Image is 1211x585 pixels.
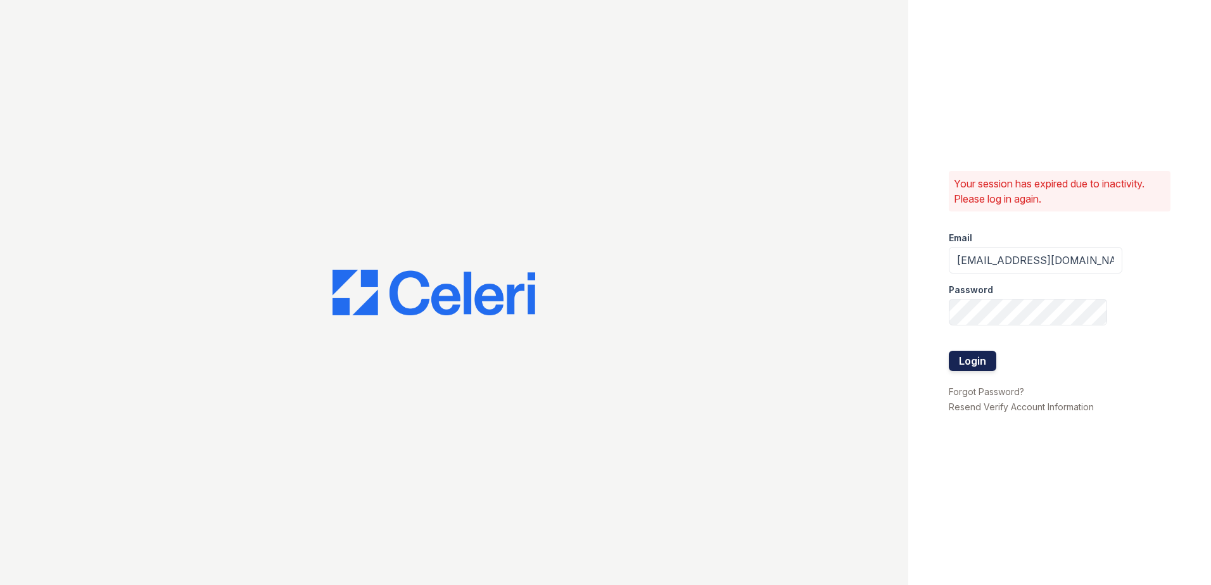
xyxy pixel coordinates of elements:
[949,351,996,371] button: Login
[949,284,993,296] label: Password
[949,232,972,244] label: Email
[949,401,1094,412] a: Resend Verify Account Information
[954,176,1165,206] p: Your session has expired due to inactivity. Please log in again.
[333,270,535,315] img: CE_Logo_Blue-a8612792a0a2168367f1c8372b55b34899dd931a85d93a1a3d3e32e68fde9ad4.png
[949,386,1024,397] a: Forgot Password?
